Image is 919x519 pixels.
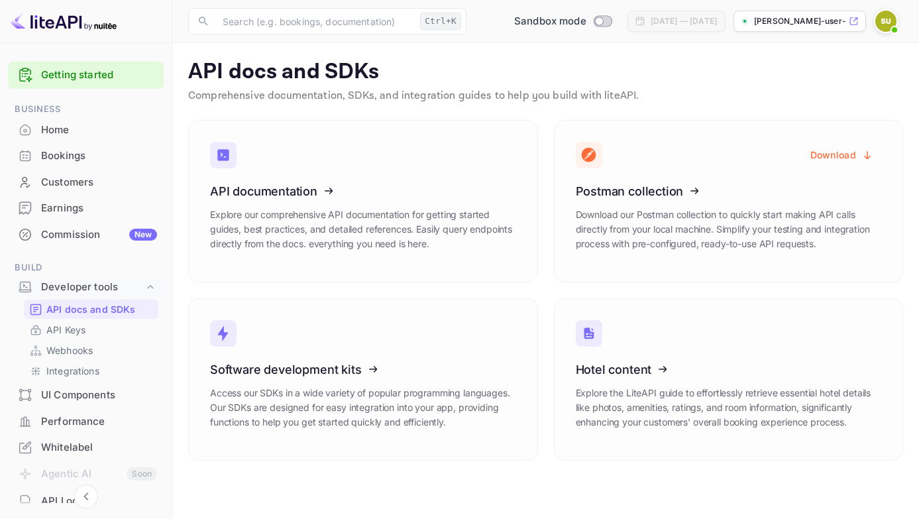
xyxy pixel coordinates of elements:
[8,62,164,89] div: Getting started
[29,364,153,378] a: Integrations
[210,184,516,198] h3: API documentation
[8,260,164,275] span: Build
[46,323,85,337] p: API Keys
[29,302,153,316] a: API docs and SDKs
[576,363,882,376] h3: Hotel content
[8,489,164,514] div: API Logs
[754,15,846,27] p: [PERSON_NAME]-user-76d4v.nuitee...
[41,175,157,190] div: Customers
[875,11,896,32] img: Sean User
[41,68,157,83] a: Getting started
[188,298,538,461] a: Software development kitsAccess our SDKs in a wide variety of popular programming languages. Our ...
[554,298,904,461] a: Hotel contentExplore the LiteAPI guide to effortlessly retrieve essential hotel details like phot...
[210,386,516,430] p: Access our SDKs in a wide variety of popular programming languages. Our SDKs are designed for eas...
[8,196,164,220] a: Earnings
[8,409,164,435] div: Performance
[576,184,882,198] h3: Postman collection
[8,117,164,142] a: Home
[8,382,164,408] div: UI Components
[8,143,164,168] a: Bookings
[420,13,461,30] div: Ctrl+K
[576,207,882,251] p: Download our Postman collection to quickly start making API calls directly from your local machin...
[8,409,164,433] a: Performance
[8,117,164,143] div: Home
[46,364,99,378] p: Integrations
[24,361,158,380] div: Integrations
[8,382,164,407] a: UI Components
[41,227,157,243] div: Commission
[210,363,516,376] h3: Software development kits
[210,207,516,251] p: Explore our comprehensive API documentation for getting started guides, best practices, and detai...
[46,302,136,316] p: API docs and SDKs
[29,323,153,337] a: API Keys
[8,102,164,117] span: Business
[8,143,164,169] div: Bookings
[802,142,881,168] button: Download
[188,88,903,104] p: Comprehensive documentation, SDKs, and integration guides to help you build with liteAPI.
[74,485,98,508] button: Collapse navigation
[188,120,538,282] a: API documentationExplore our comprehensive API documentation for getting started guides, best pra...
[11,11,117,32] img: LiteAPI logo
[24,320,158,339] div: API Keys
[215,8,415,34] input: Search (e.g. bookings, documentation)
[24,341,158,360] div: Webhooks
[41,414,157,430] div: Performance
[29,343,153,357] a: Webhooks
[41,280,144,295] div: Developer tools
[8,196,164,221] div: Earnings
[41,123,157,138] div: Home
[8,222,164,248] div: CommissionNew
[8,435,164,461] div: Whitelabel
[188,59,903,86] p: API docs and SDKs
[41,494,157,509] div: API Logs
[509,14,617,29] div: Switch to Production mode
[8,489,164,513] a: API Logs
[576,386,882,430] p: Explore the LiteAPI guide to effortlessly retrieve essential hotel details like photos, amenities...
[8,222,164,247] a: CommissionNew
[129,229,157,241] div: New
[514,14,586,29] span: Sandbox mode
[46,343,93,357] p: Webhooks
[41,440,157,455] div: Whitelabel
[24,300,158,319] div: API docs and SDKs
[8,435,164,459] a: Whitelabel
[8,170,164,196] div: Customers
[41,388,157,403] div: UI Components
[8,170,164,194] a: Customers
[8,276,164,299] div: Developer tools
[651,15,717,27] div: [DATE] — [DATE]
[41,148,157,164] div: Bookings
[41,201,157,216] div: Earnings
